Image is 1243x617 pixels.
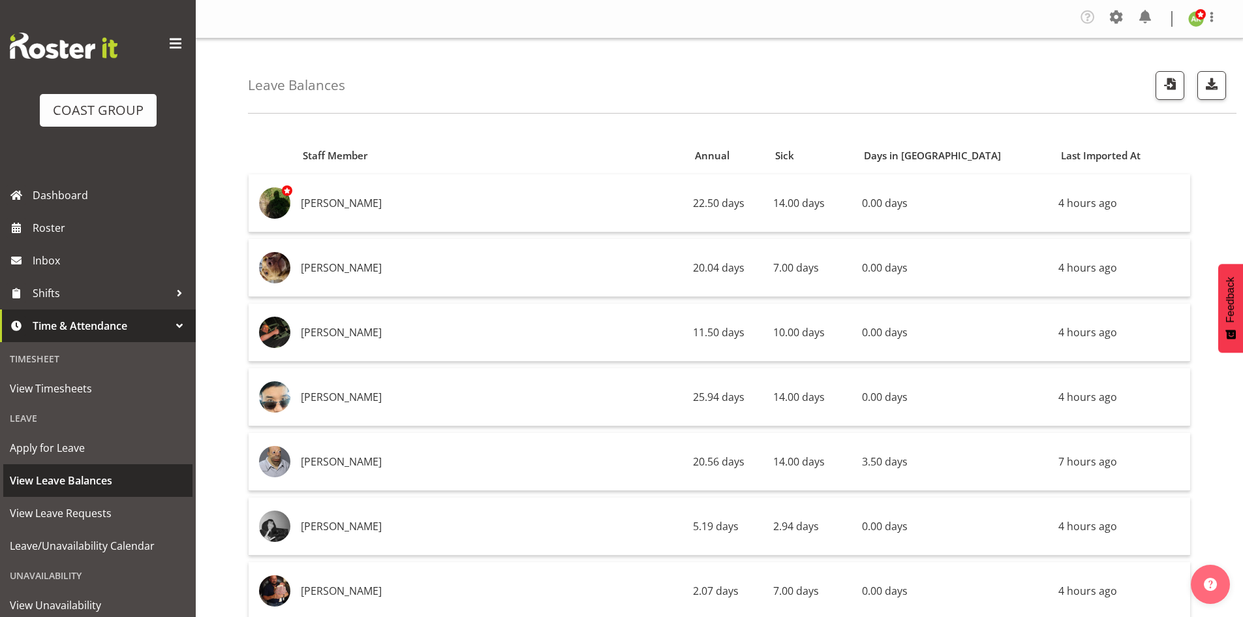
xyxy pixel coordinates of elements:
a: Leave/Unavailability Calendar [3,530,192,562]
span: 7.00 days [773,584,819,598]
span: 4 hours ago [1058,261,1117,275]
div: Last Imported At [1061,148,1183,163]
span: 14.00 days [773,196,825,210]
a: Apply for Leave [3,432,192,464]
span: 4 hours ago [1058,519,1117,533]
span: 7.00 days [773,261,819,275]
span: 0.00 days [862,390,908,404]
span: 0.00 days [862,325,908,340]
td: [PERSON_NAME] [296,498,688,556]
div: Sick [775,148,849,163]
img: Rosterit website logo [10,33,117,59]
span: 2.07 days [693,584,739,598]
img: alan-burrowsbb943395863b3ae7062c263e1c991831.png [259,317,290,348]
span: 2.94 days [773,519,819,533]
span: 0.00 days [862,261,908,275]
span: Time & Attendance [33,316,170,336]
td: [PERSON_NAME] [296,304,688,362]
span: 5.19 days [693,519,739,533]
span: View Unavailability [10,595,186,615]
span: 0.00 days [862,584,908,598]
span: 0.00 days [862,196,908,210]
button: Feedback - Show survey [1218,264,1243,353]
td: [PERSON_NAME] [296,368,688,426]
span: 7 hours ago [1058,454,1117,469]
td: [PERSON_NAME] [296,433,688,491]
span: 11.50 days [693,325,744,340]
img: aaron-grant454b22c01f25b3c339245abd24dca433.png [259,252,290,283]
div: Days in [GEOGRAPHIC_DATA] [864,148,1046,163]
span: 14.00 days [773,454,825,469]
img: aof-anujarawat71d0d1c466b097e0dd92e270e9672f26.png [259,381,290,413]
span: Feedback [1225,277,1236,323]
img: jack-brewer28ac685c70e71ff79742fefa9a808932.png [259,575,290,607]
div: Staff Member [303,148,680,163]
div: Leave [3,405,192,432]
span: Leave/Unavailability Calendar [10,536,186,556]
div: Annual [695,148,760,163]
span: Apply for Leave [10,438,186,458]
span: 10.00 days [773,325,825,340]
button: Import Leave Balances [1156,71,1184,100]
span: 20.56 days [693,454,744,469]
span: Roster [33,218,189,238]
a: View Leave Balances [3,464,192,497]
span: 4 hours ago [1058,325,1117,340]
img: help-xxl-2.png [1204,578,1217,591]
div: COAST GROUP [53,101,144,120]
span: 22.50 days [693,196,744,210]
img: angela-kerrigan9606.jpg [1188,11,1204,27]
span: 4 hours ago [1058,390,1117,404]
span: Inbox [33,251,189,270]
span: 20.04 days [693,261,744,275]
span: Dashboard [33,185,189,205]
div: Unavailability [3,562,192,589]
span: 4 hours ago [1058,584,1117,598]
div: Timesheet [3,345,192,372]
button: Download Leave Balances [1197,71,1226,100]
span: 14.00 days [773,390,825,404]
span: 25.94 days [693,390,744,404]
span: View Timesheets [10,379,186,398]
span: View Leave Balances [10,471,186,490]
a: View Leave Requests [3,497,192,530]
span: 4 hours ago [1058,196,1117,210]
span: 3.50 days [862,454,908,469]
span: 0.00 days [862,519,908,533]
a: View Timesheets [3,372,192,405]
img: coel-phillips75804c3b35f37dbbd88675c55268b4da.png [259,446,290,477]
td: [PERSON_NAME] [296,174,688,232]
h4: Leave Balances [248,78,345,93]
img: micah-hetrick73ebaf9e9aacd948a3fc464753b70555.png [259,187,290,219]
td: [PERSON_NAME] [296,239,688,297]
span: Shifts [33,283,170,303]
span: View Leave Requests [10,503,186,523]
img: hayden-watts63df7d1b9052fe9277054df1db42bcd0.png [259,511,290,542]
